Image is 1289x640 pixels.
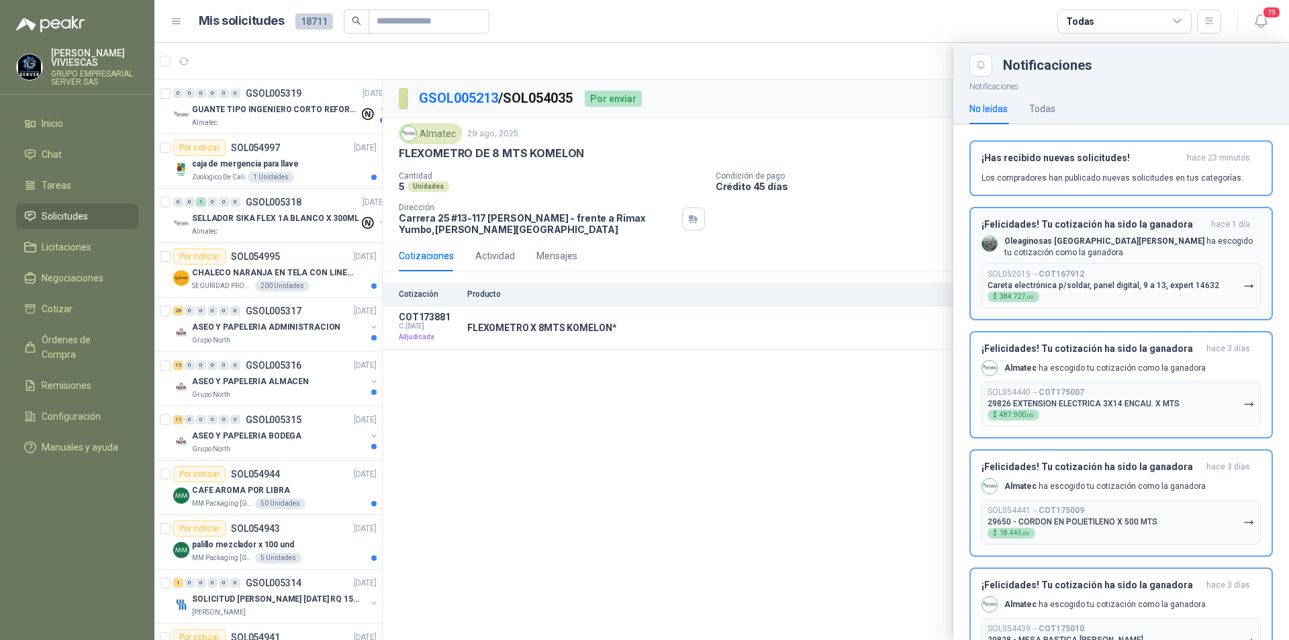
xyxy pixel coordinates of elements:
[1039,506,1084,515] b: COT175009
[1206,343,1250,355] span: hace 3 días
[1004,600,1037,609] b: Almatec
[42,409,101,424] span: Configuración
[988,281,1219,290] p: Careta electrónica p/soldar, panel digital, 9 a 13, expert 14632
[982,479,997,494] img: Company Logo
[982,343,1201,355] h3: ¡Felicidades! Tu cotización ha sido la ganadora
[1262,6,1281,19] span: 19
[953,77,1289,93] p: Notificaciones
[16,203,138,229] a: Solicitudes
[988,624,1084,634] p: SOL054439 →
[988,517,1157,527] p: 29650 - CORDON EN POLIETILENO X 500 MTS
[16,296,138,322] a: Cotizar
[1004,599,1206,610] p: ha escogido tu cotización como la ganadora
[1039,269,1084,279] b: COT167912
[42,302,73,316] span: Cotizar
[988,291,1039,302] div: $
[969,207,1273,321] button: ¡Felicidades! Tu cotización ha sido la ganadorahace 1 día Company LogoOleaginosas [GEOGRAPHIC_DAT...
[969,449,1273,557] button: ¡Felicidades! Tu cotización ha sido la ganadorahace 3 días Company LogoAlmatec ha escogido tu cot...
[51,70,138,86] p: GRUPO EMPRESARIAL SERVER SAS
[42,378,91,393] span: Remisiones
[16,16,85,32] img: Logo peakr
[1249,9,1273,34] button: 19
[199,11,285,31] h1: Mis solicitudes
[1004,363,1037,373] b: Almatec
[982,580,1201,591] h3: ¡Felicidades! Tu cotización ha sido la ganadora
[982,236,997,251] img: Company Logo
[42,147,62,162] span: Chat
[42,240,91,255] span: Licitaciones
[982,500,1261,545] button: SOL054441→COT17500929650 - CORDON EN POLIETILENO X 500 MTS$18.445,00
[16,404,138,429] a: Configuración
[1206,580,1250,591] span: hace 3 días
[16,373,138,398] a: Remisiones
[1004,236,1261,259] p: ha escogido tu cotización como la ganadora
[1039,624,1084,633] b: COT175010
[988,410,1039,420] div: $
[1004,481,1206,492] p: ha escogido tu cotización como la ganadora
[352,16,361,26] span: search
[988,387,1084,398] p: SOL054440 →
[42,116,63,131] span: Inicio
[982,152,1182,164] h3: ¡Has recibido nuevas solicitudes!
[16,265,138,291] a: Negociaciones
[16,111,138,136] a: Inicio
[1000,293,1034,300] span: 384.727
[988,399,1180,408] p: 29826 EXTENSION ELECTRICA 3X14 ENCAU. X MTS
[1004,236,1204,246] b: Oleaginosas [GEOGRAPHIC_DATA][PERSON_NAME]
[1039,387,1084,397] b: COT175007
[1022,531,1030,537] span: ,00
[969,331,1273,439] button: ¡Felicidades! Tu cotización ha sido la ganadorahace 3 días Company LogoAlmatec ha escogido tu cot...
[969,54,992,77] button: Close
[1029,101,1055,116] div: Todas
[1206,461,1250,473] span: hace 3 días
[982,361,997,375] img: Company Logo
[1004,482,1037,491] b: Almatec
[1187,152,1250,164] span: hace 23 minutos
[16,435,138,460] a: Manuales y ayuda
[969,101,1008,116] div: No leídas
[16,142,138,167] a: Chat
[982,461,1201,473] h3: ¡Felicidades! Tu cotización ha sido la ganadora
[1000,530,1030,537] span: 18.445
[16,327,138,367] a: Órdenes de Compra
[1026,294,1034,300] span: ,00
[988,528,1035,539] div: $
[1066,14,1094,29] div: Todas
[42,271,103,285] span: Negociaciones
[1026,412,1034,418] span: ,00
[1211,219,1250,230] span: hace 1 día
[969,140,1273,196] button: ¡Has recibido nuevas solicitudes!hace 23 minutos Los compradores han publicado nuevas solicitudes...
[16,173,138,198] a: Tareas
[51,48,138,67] p: [PERSON_NAME] VIVIESCAS
[982,381,1261,426] button: SOL054440→COT17500729826 EXTENSION ELECTRICA 3X14 ENCAU. X MTS$487.900,00
[1004,363,1206,374] p: ha escogido tu cotización como la ganadora
[1003,58,1273,72] div: Notificaciones
[16,234,138,260] a: Licitaciones
[982,219,1206,230] h3: ¡Felicidades! Tu cotización ha sido la ganadora
[42,332,126,362] span: Órdenes de Compra
[988,506,1084,516] p: SOL054441 →
[1000,412,1034,418] span: 487.900
[295,13,333,30] span: 18711
[42,178,71,193] span: Tareas
[982,597,997,612] img: Company Logo
[982,172,1243,184] p: Los compradores han publicado nuevas solicitudes en tus categorías.
[17,54,42,80] img: Company Logo
[988,269,1084,279] p: SOL052015 →
[42,440,118,455] span: Manuales y ayuda
[42,209,88,224] span: Solicitudes
[982,263,1261,308] button: SOL052015→COT167912Careta electrónica p/soldar, panel digital, 9 a 13, expert 14632$384.727,00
